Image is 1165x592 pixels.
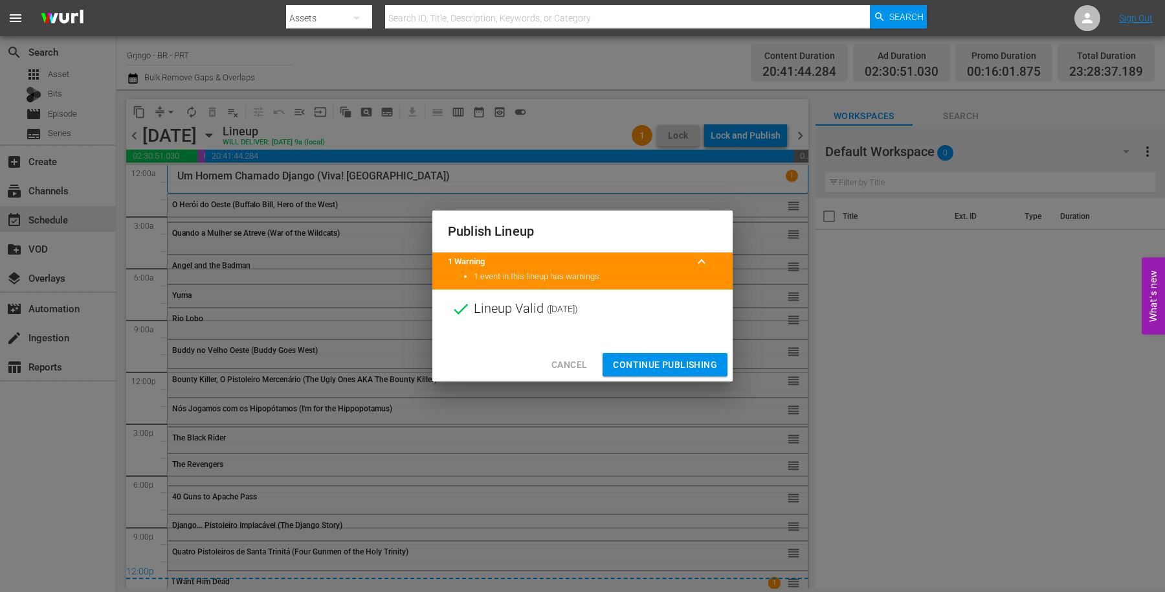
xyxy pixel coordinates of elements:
[547,299,578,319] span: ( [DATE] )
[432,290,733,328] div: Lineup Valid
[474,271,717,283] li: 1 event in this lineup has warnings.
[31,3,93,34] img: ans4CAIJ8jUAAAAAAAAAAAAAAAAAAAAAAAAgQb4GAAAAAAAAAAAAAAAAAAAAAAAAJMjXAAAAAAAAAAAAAAAAAAAAAAAAgAT5G...
[889,5,924,28] span: Search
[603,353,727,377] button: Continue Publishing
[551,357,587,373] span: Cancel
[1119,13,1153,23] a: Sign Out
[613,357,717,373] span: Continue Publishing
[448,256,686,268] title: 1 Warning
[541,353,597,377] button: Cancel
[1142,258,1165,335] button: Open Feedback Widget
[8,10,23,26] span: menu
[694,254,709,269] span: keyboard_arrow_up
[686,246,717,277] button: keyboard_arrow_up
[448,221,717,242] h2: Publish Lineup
